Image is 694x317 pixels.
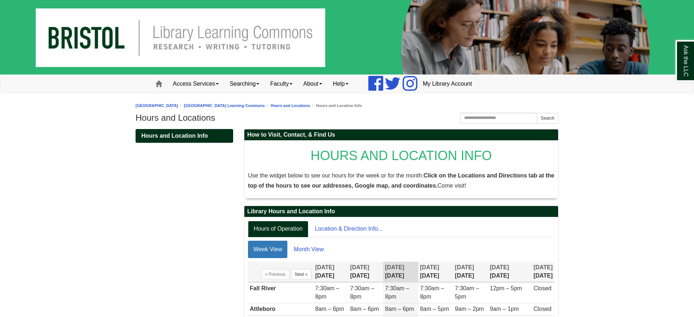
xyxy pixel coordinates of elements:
[455,285,479,300] span: 7:30am – 5pm
[417,75,477,93] a: My Library Account
[534,264,553,270] span: [DATE]
[248,283,313,303] td: Fall River
[271,103,310,108] a: Hours and Locations
[265,75,298,93] a: Faculty
[350,264,369,270] span: [DATE]
[291,269,312,280] button: Next »
[184,103,265,108] a: [GEOGRAPHIC_DATA] Learning Commons
[136,102,558,109] nav: breadcrumb
[455,264,474,270] span: [DATE]
[534,306,552,312] span: Closed
[136,129,233,143] a: Hours and Location Info
[534,285,552,291] span: Closed
[310,148,492,163] span: HOURS AND LOCATION INFO
[136,129,233,143] div: Guide Pages
[350,306,379,312] span: 8am – 6pm
[244,206,558,217] h2: Library Hours and Location Info
[315,264,334,270] span: [DATE]
[244,129,558,141] h2: How to Visit, Contact, & Find Us
[327,75,354,93] a: Help
[488,262,532,282] th: [DATE]
[315,285,339,300] span: 7:30am – 8pm
[298,75,327,93] a: About
[313,262,348,282] th: [DATE]
[350,285,374,300] span: 7:30am – 8pm
[453,262,488,282] th: [DATE]
[248,172,554,189] span: Use the widget below to see our hours for the week or for the month. Come visit!
[537,113,558,124] button: Search
[141,133,208,139] span: Hours and Location Info
[383,262,418,282] th: [DATE]
[385,285,409,300] span: 7:30am – 8pm
[455,306,484,312] span: 9am – 2pm
[261,269,290,280] button: « Previous
[348,262,384,282] th: [DATE]
[490,285,522,291] span: 12pm – 5pm
[532,262,554,282] th: [DATE]
[248,221,308,237] a: Hours of Operation
[167,75,224,93] a: Access Services
[490,264,509,270] span: [DATE]
[310,102,362,109] li: Hours and Location Info
[420,264,439,270] span: [DATE]
[288,241,329,258] a: Month View
[385,264,404,270] span: [DATE]
[418,262,453,282] th: [DATE]
[385,306,414,312] span: 8am – 6pm
[136,113,558,123] h1: Hours and Locations
[490,306,519,312] span: 9am – 1pm
[420,306,449,312] span: 8am – 5pm
[248,303,313,316] td: Attleboro
[420,285,444,300] span: 7:30am – 8pm
[309,221,389,237] a: Location & Direction Info...
[136,103,178,108] a: [GEOGRAPHIC_DATA]
[248,172,554,189] strong: Click on the Locations and Directions tab at the top of the hours to see our addresses, Google ma...
[315,306,344,312] span: 8am – 6pm
[224,75,265,93] a: Searching
[248,241,287,258] a: Week View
